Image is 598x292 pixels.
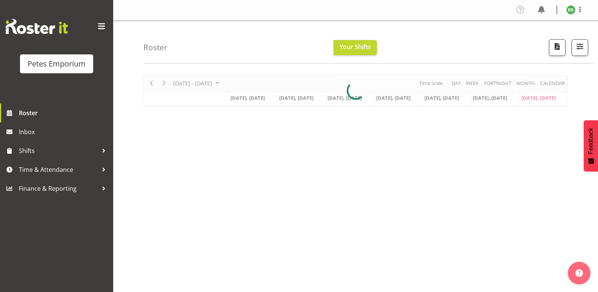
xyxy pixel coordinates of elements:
[587,128,594,154] span: Feedback
[19,126,109,138] span: Inbox
[575,269,583,277] img: help-xxl-2.png
[334,40,377,55] button: Your Shifts
[340,43,371,51] span: Your Shifts
[19,164,98,175] span: Time & Attendance
[6,19,68,34] img: Rosterit website logo
[143,43,168,52] h4: Roster
[28,58,86,70] div: Petes Emporium
[566,5,575,14] img: beena-bist9974.jpg
[584,120,598,171] button: Feedback - Show survey
[572,39,588,56] button: Filter Shifts
[19,107,109,119] span: Roster
[19,145,98,156] span: Shifts
[19,183,98,194] span: Finance & Reporting
[549,39,566,56] button: Download a PDF of the roster according to the set date range.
